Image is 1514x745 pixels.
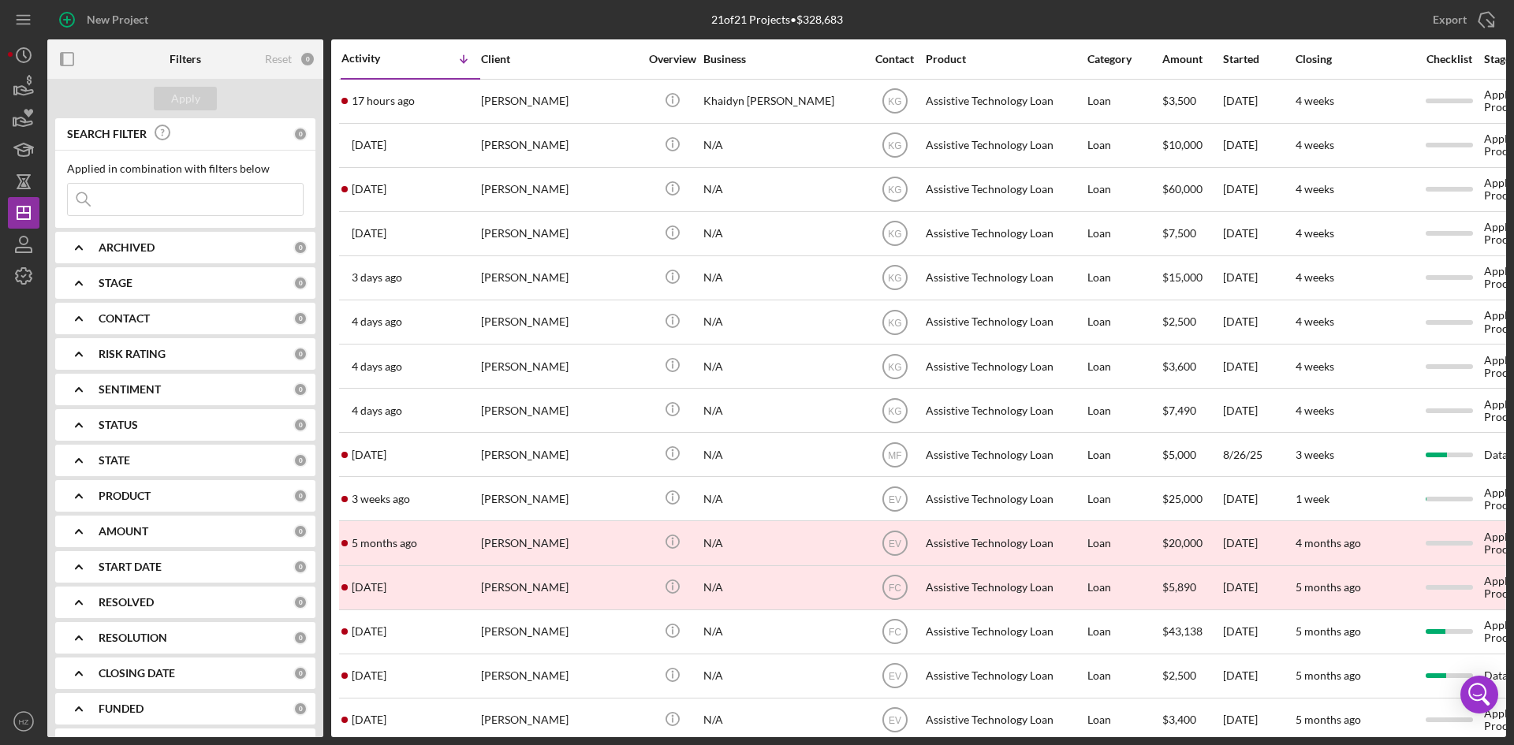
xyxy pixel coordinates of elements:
[352,713,386,726] time: 2025-03-12 22:57
[703,213,861,255] div: N/A
[1162,213,1221,255] div: $7,500
[293,418,308,432] div: 0
[1296,53,1414,65] div: Closing
[352,625,386,638] time: 2025-03-17 20:32
[99,383,161,396] b: SENTIMENT
[1162,522,1221,564] div: $20,000
[703,169,861,210] div: N/A
[703,522,861,564] div: N/A
[888,273,901,284] text: KG
[481,699,639,741] div: [PERSON_NAME]
[1162,301,1221,343] div: $2,500
[643,53,702,65] div: Overview
[889,583,901,594] text: FC
[1296,536,1361,549] time: 4 months ago
[1162,169,1221,210] div: $60,000
[352,227,386,240] time: 2025-08-31 07:51
[1296,270,1334,284] time: 4 weeks
[888,405,901,416] text: KG
[293,453,308,467] div: 0
[926,699,1083,741] div: Assistive Technology Loan
[352,581,386,594] time: 2025-03-20 23:52
[99,596,154,609] b: RESOLVED
[926,478,1083,520] div: Assistive Technology Loan
[888,671,901,682] text: EV
[888,317,901,328] text: KG
[1087,478,1161,520] div: Loan
[481,80,639,122] div: [PERSON_NAME]
[1162,80,1221,122] div: $3,500
[926,434,1083,475] div: Assistive Technology Loan
[1223,257,1294,299] div: [DATE]
[1296,580,1361,594] time: 5 months ago
[293,311,308,326] div: 0
[481,169,639,210] div: [PERSON_NAME]
[1223,345,1294,387] div: [DATE]
[1162,257,1221,299] div: $15,000
[171,87,200,110] div: Apply
[8,706,39,737] button: HZ
[1087,213,1161,255] div: Loan
[99,277,132,289] b: STAGE
[47,4,164,35] button: New Project
[926,611,1083,653] div: Assistive Technology Loan
[352,183,386,196] time: 2025-08-31 14:39
[888,449,901,460] text: MF
[1417,4,1506,35] button: Export
[481,478,639,520] div: [PERSON_NAME]
[1296,448,1334,461] time: 3 weeks
[1296,315,1334,328] time: 4 weeks
[99,525,148,538] b: AMOUNT
[703,257,861,299] div: N/A
[99,348,166,360] b: RISK RATING
[1087,53,1161,65] div: Category
[481,53,639,65] div: Client
[352,271,402,284] time: 2025-08-30 14:55
[1162,53,1221,65] div: Amount
[293,631,308,645] div: 0
[865,53,924,65] div: Contact
[1296,138,1334,151] time: 4 weeks
[926,389,1083,431] div: Assistive Technology Loan
[888,361,901,372] text: KG
[1162,567,1221,609] div: $5,890
[889,627,901,638] text: FC
[293,382,308,397] div: 0
[481,213,639,255] div: [PERSON_NAME]
[1087,125,1161,166] div: Loan
[293,702,308,716] div: 0
[481,522,639,564] div: [PERSON_NAME]
[1223,522,1294,564] div: [DATE]
[1087,522,1161,564] div: Loan
[99,490,151,502] b: PRODUCT
[926,53,1083,65] div: Product
[1223,169,1294,210] div: [DATE]
[1223,389,1294,431] div: [DATE]
[703,567,861,609] div: N/A
[1460,676,1498,713] div: Open Intercom Messenger
[703,478,861,520] div: N/A
[293,347,308,361] div: 0
[352,669,386,682] time: 2025-03-13 20:47
[1223,567,1294,609] div: [DATE]
[1087,655,1161,697] div: Loan
[154,87,217,110] button: Apply
[703,345,861,387] div: N/A
[703,611,861,653] div: N/A
[293,524,308,538] div: 0
[1433,4,1467,35] div: Export
[293,127,308,141] div: 0
[1087,434,1161,475] div: Loan
[926,125,1083,166] div: Assistive Technology Loan
[481,257,639,299] div: [PERSON_NAME]
[352,404,402,417] time: 2025-08-30 02:48
[888,494,901,505] text: EV
[711,13,843,26] div: 21 of 21 Projects • $328,683
[1162,478,1221,520] div: $25,000
[1087,257,1161,299] div: Loan
[1087,699,1161,741] div: Loan
[300,51,315,67] div: 0
[481,345,639,387] div: [PERSON_NAME]
[352,315,402,328] time: 2025-08-30 04:25
[1087,169,1161,210] div: Loan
